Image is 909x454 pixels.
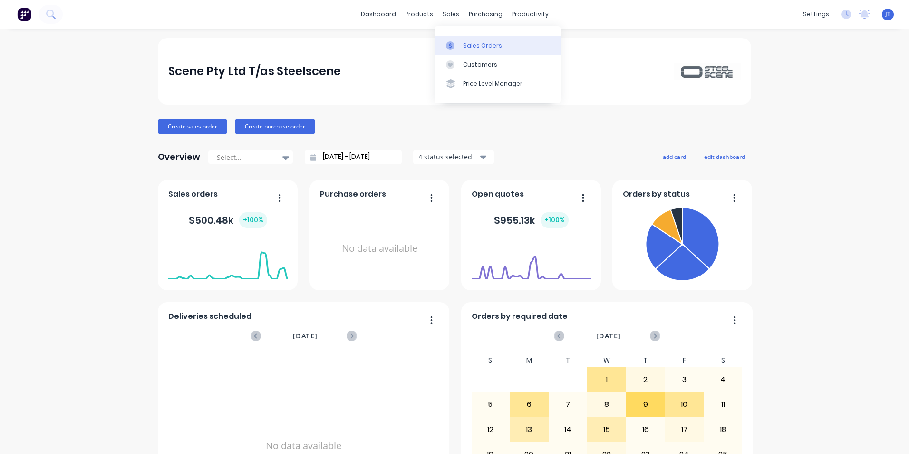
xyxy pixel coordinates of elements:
[463,79,522,88] div: Price Level Manager
[168,62,341,81] div: Scene Pty Ltd T/as Steelscene
[798,7,834,21] div: settings
[587,354,626,367] div: W
[435,74,561,93] a: Price Level Manager
[665,368,703,392] div: 3
[356,7,401,21] a: dashboard
[588,393,626,416] div: 8
[549,354,588,367] div: T
[320,204,439,294] div: No data available
[435,55,561,74] a: Customers
[235,119,315,134] button: Create purchase order
[704,368,742,392] div: 4
[17,7,31,21] img: Factory
[549,393,587,416] div: 7
[549,418,587,442] div: 14
[494,212,569,228] div: $ 955.13k
[674,63,741,79] img: Scene Pty Ltd T/as Steelscene
[623,188,690,200] span: Orders by status
[627,368,665,392] div: 2
[510,418,548,442] div: 13
[472,188,524,200] span: Open quotes
[435,36,561,55] a: Sales Orders
[472,393,510,416] div: 5
[588,368,626,392] div: 1
[507,7,553,21] div: productivity
[596,331,621,341] span: [DATE]
[541,212,569,228] div: + 100 %
[158,148,200,167] div: Overview
[418,152,478,162] div: 4 status selected
[665,418,703,442] div: 17
[885,10,890,19] span: JT
[510,354,549,367] div: M
[471,354,510,367] div: S
[704,418,742,442] div: 18
[464,7,507,21] div: purchasing
[401,7,438,21] div: products
[438,7,464,21] div: sales
[698,150,751,163] button: edit dashboard
[626,354,665,367] div: T
[168,311,251,322] span: Deliveries scheduled
[627,393,665,416] div: 9
[665,393,703,416] div: 10
[588,418,626,442] div: 15
[463,60,497,69] div: Customers
[704,393,742,416] div: 11
[657,150,692,163] button: add card
[239,212,267,228] div: + 100 %
[627,418,665,442] div: 16
[472,418,510,442] div: 12
[463,41,502,50] div: Sales Orders
[189,212,267,228] div: $ 500.48k
[510,393,548,416] div: 6
[158,119,227,134] button: Create sales order
[665,354,704,367] div: F
[704,354,743,367] div: S
[413,150,494,164] button: 4 status selected
[168,188,218,200] span: Sales orders
[320,188,386,200] span: Purchase orders
[293,331,318,341] span: [DATE]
